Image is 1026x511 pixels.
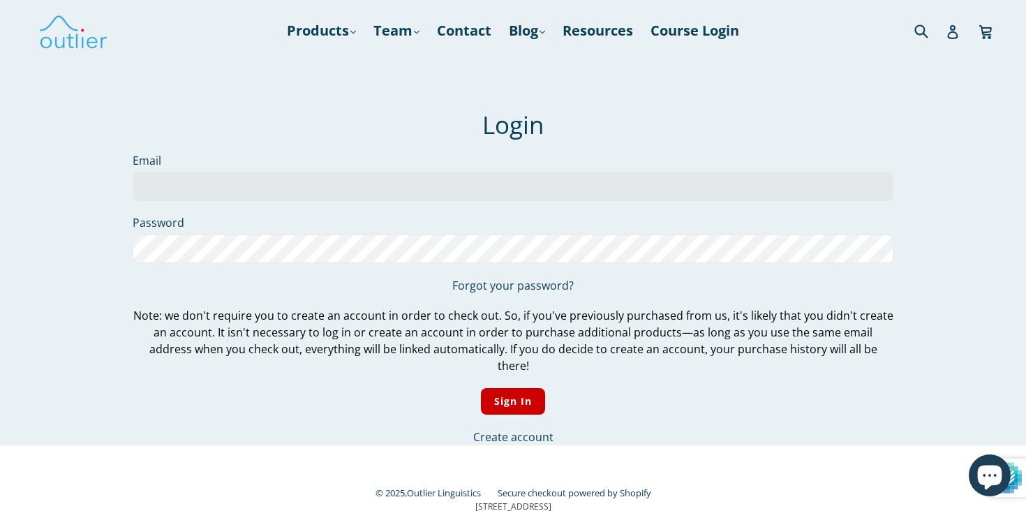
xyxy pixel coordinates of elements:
input: Sign In [481,388,546,415]
a: Secure checkout powered by Shopify [498,487,651,499]
label: Password [133,214,893,231]
p: Note: we don't require you to create an account in order to check out. So, if you've previously p... [133,307,893,374]
a: Course Login [644,18,746,43]
a: Resources [556,18,640,43]
a: Create account [473,429,553,445]
a: Contact [430,18,498,43]
h1: Login [133,110,893,140]
a: Products [280,18,363,43]
a: Team [366,18,426,43]
input: Search [911,16,949,45]
inbox-online-store-chat: Shopify online store chat [965,454,1015,500]
small: © 2025, [376,487,495,499]
a: Blog [502,18,552,43]
a: Outlier Linguistics [407,487,481,499]
a: Forgot your password? [452,278,574,293]
label: Email [133,152,893,169]
img: Outlier Linguistics [38,10,108,51]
